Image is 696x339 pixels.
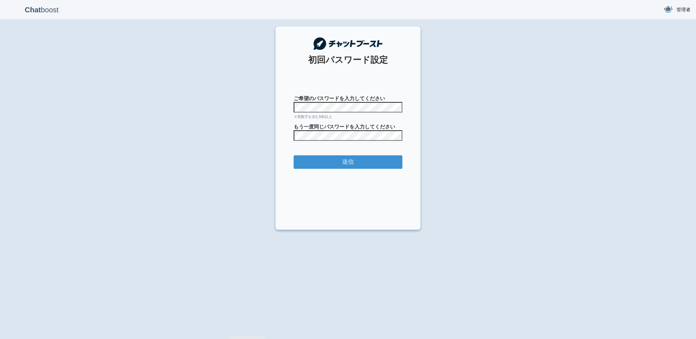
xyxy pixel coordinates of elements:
img: チャットブースト [314,37,382,50]
span: もう一度同じパスワードを入力してください [294,123,402,130]
input: 送信 [294,155,402,169]
span: 管理者 [676,6,691,13]
b: Chat [25,6,41,14]
img: User Image [664,5,673,14]
p: boost [5,1,78,19]
span: ご希望のパスワードを入力してください [294,95,402,102]
div: ※英数字を含む6桁以上 [294,114,402,119]
div: 初回パスワード設定 [294,54,402,66]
